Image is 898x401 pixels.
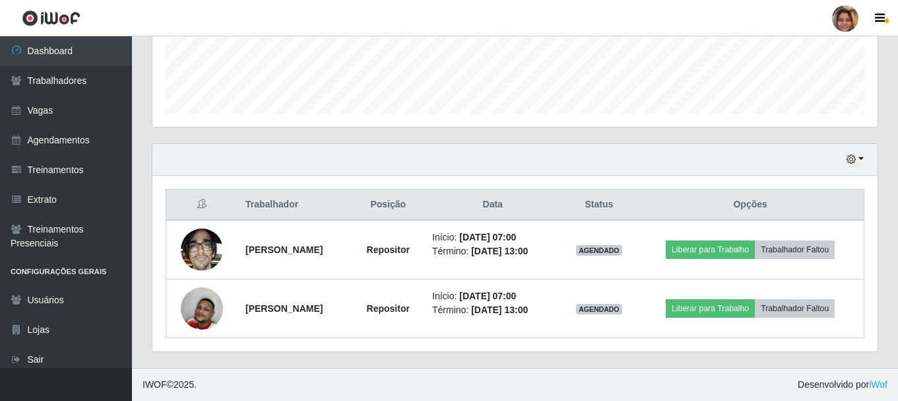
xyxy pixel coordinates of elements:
[561,190,637,221] th: Status
[181,221,223,277] img: 1748926864127.jpeg
[367,244,410,255] strong: Repositor
[798,378,887,392] span: Desenvolvido por
[245,303,323,314] strong: [PERSON_NAME]
[869,379,887,390] a: iWof
[459,232,516,242] time: [DATE] 07:00
[424,190,561,221] th: Data
[666,240,755,259] button: Liberar para Trabalho
[238,190,352,221] th: Trabalhador
[181,273,223,344] img: 1754346627131.jpeg
[352,190,424,221] th: Posição
[576,245,622,256] span: AGENDADO
[432,231,553,244] li: Início:
[432,244,553,258] li: Término:
[755,299,835,318] button: Trabalhador Faltou
[143,379,167,390] span: IWOF
[459,291,516,301] time: [DATE] 07:00
[576,304,622,314] span: AGENDADO
[432,303,553,317] li: Término:
[367,303,410,314] strong: Repositor
[471,246,528,256] time: [DATE] 13:00
[22,10,80,26] img: CoreUI Logo
[755,240,835,259] button: Trabalhador Faltou
[143,378,197,392] span: © 2025 .
[432,289,553,303] li: Início:
[471,305,528,315] time: [DATE] 13:00
[637,190,864,221] th: Opções
[666,299,755,318] button: Liberar para Trabalho
[245,244,323,255] strong: [PERSON_NAME]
